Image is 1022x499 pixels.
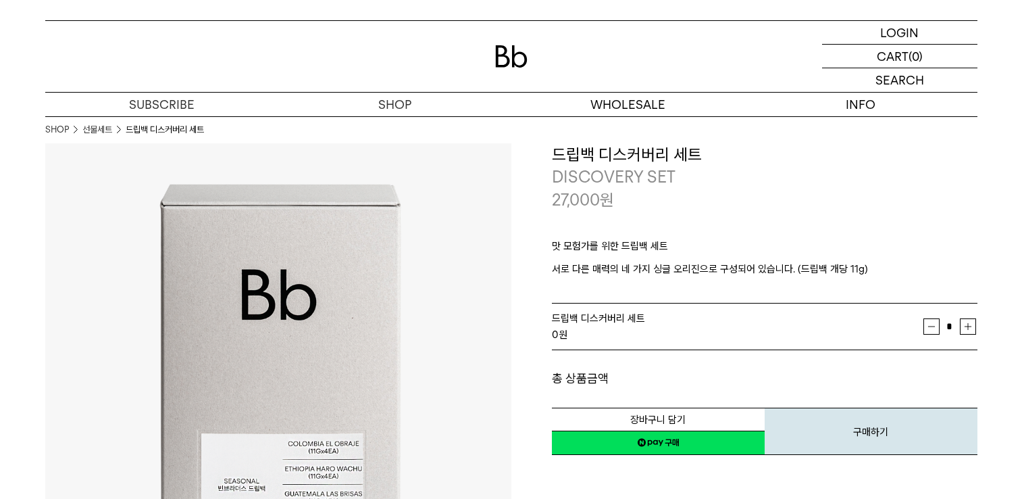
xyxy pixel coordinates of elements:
a: CART (0) [822,45,977,68]
strong: 0 [552,329,559,341]
img: 로고 [495,45,528,68]
p: SEARCH [875,68,924,92]
div: 원 [552,327,923,343]
a: 새창 [552,431,765,455]
a: SHOP [278,93,511,116]
p: WHOLESALE [511,93,744,116]
button: 장바구니 담기 [552,408,765,431]
p: 27,000 [552,189,614,212]
p: CART [877,45,909,68]
p: 서로 다른 매력의 네 가지 싱글 오리진으로 구성되어 있습니다. (드립백 개당 11g) [552,261,977,277]
a: SUBSCRIBE [45,93,278,116]
p: (0) [909,45,923,68]
p: INFO [744,93,977,116]
a: LOGIN [822,21,977,45]
p: 맛 모험가를 위한 드립백 세트 [552,238,977,261]
h3: 드립백 디스커버리 세트 [552,143,977,166]
button: 구매하기 [765,408,977,455]
a: SHOP [45,123,69,137]
li: 드립백 디스커버리 세트 [126,123,204,137]
span: 원 [600,190,614,210]
a: 선물세트 [82,123,112,137]
p: DISCOVERY SET [552,166,977,189]
button: 감소 [923,318,940,335]
p: LOGIN [880,21,919,44]
span: 드립백 디스커버리 세트 [552,312,645,325]
dt: 총 상품금액 [552,371,765,387]
button: 증가 [960,318,976,335]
